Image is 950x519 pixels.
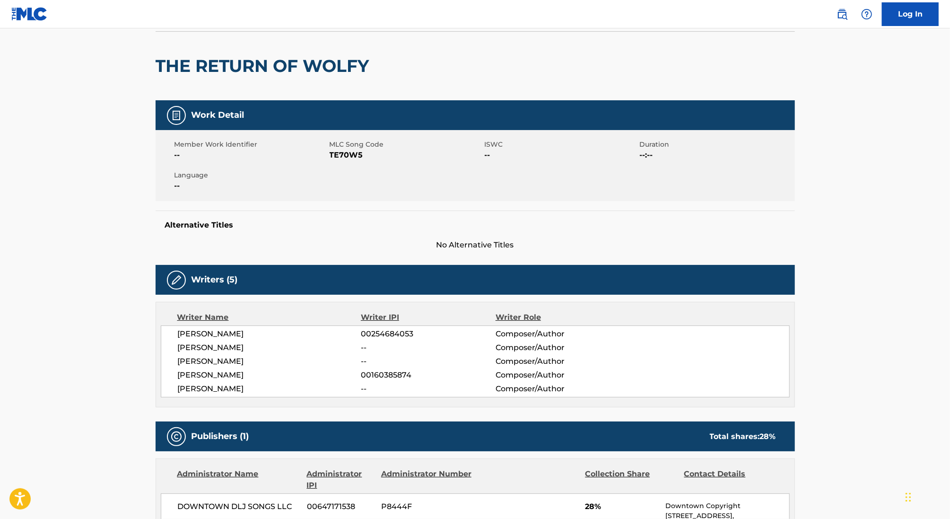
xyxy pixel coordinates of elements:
[903,474,950,519] iframe: Chat Widget
[171,110,182,121] img: Work Detail
[156,239,795,251] span: No Alternative Titles
[760,432,776,441] span: 28 %
[174,150,327,161] span: --
[171,274,182,286] img: Writers
[174,180,327,192] span: --
[156,55,374,77] h2: THE RETURN OF WOLFY
[496,356,618,367] span: Composer/Author
[192,431,249,442] h5: Publishers (1)
[361,312,496,323] div: Writer IPI
[171,431,182,442] img: Publishers
[882,2,939,26] a: Log In
[307,468,374,491] div: Administrator IPI
[861,9,872,20] img: help
[485,140,637,150] span: ISWC
[178,383,361,395] span: [PERSON_NAME]
[330,150,482,161] span: TE70W5
[585,501,658,512] span: 28%
[585,468,677,491] div: Collection Share
[192,110,244,121] h5: Work Detail
[496,342,618,353] span: Composer/Author
[496,369,618,381] span: Composer/Author
[496,383,618,395] span: Composer/Author
[381,468,473,491] div: Administrator Number
[361,342,495,353] span: --
[178,356,361,367] span: [PERSON_NAME]
[361,356,495,367] span: --
[496,328,618,340] span: Composer/Author
[361,369,495,381] span: 00160385874
[178,342,361,353] span: [PERSON_NAME]
[307,501,374,512] span: 00647171538
[11,7,48,21] img: MLC Logo
[381,501,473,512] span: P8444F
[496,312,618,323] div: Writer Role
[361,328,495,340] span: 00254684053
[178,328,361,340] span: [PERSON_NAME]
[192,274,238,285] h5: Writers (5)
[177,312,361,323] div: Writer Name
[178,501,300,512] span: DOWNTOWN DLJ SONGS LLC
[174,140,327,150] span: Member Work Identifier
[684,468,776,491] div: Contact Details
[665,501,789,511] p: Downtown Copyright
[361,383,495,395] span: --
[330,140,482,150] span: MLC Song Code
[174,170,327,180] span: Language
[165,220,785,230] h5: Alternative Titles
[710,431,776,442] div: Total shares:
[177,468,300,491] div: Administrator Name
[485,150,637,161] span: --
[857,5,876,24] div: Help
[640,140,793,150] span: Duration
[906,483,911,511] div: Drag
[833,5,852,24] a: Public Search
[178,369,361,381] span: [PERSON_NAME]
[640,150,793,161] span: --:--
[837,9,848,20] img: search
